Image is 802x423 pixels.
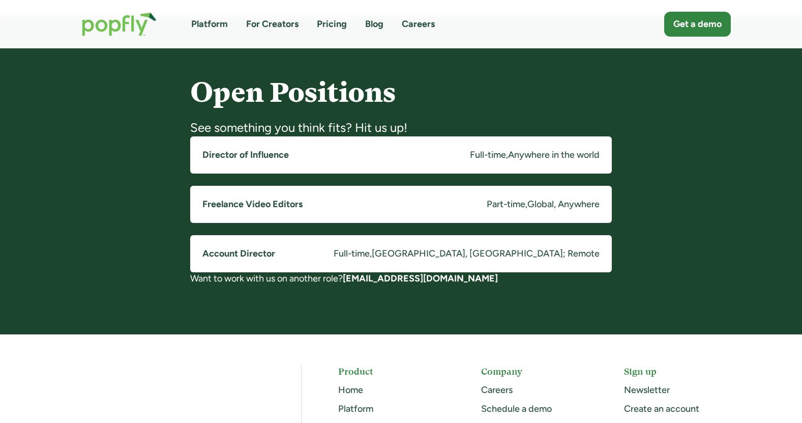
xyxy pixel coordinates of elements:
[525,198,527,211] div: ,
[372,247,600,260] div: [GEOGRAPHIC_DATA], [GEOGRAPHIC_DATA]; Remote
[338,384,363,396] a: Home
[624,384,670,396] a: Newsletter
[317,18,347,31] a: Pricing
[365,18,383,31] a: Blog
[343,273,498,284] a: [EMAIL_ADDRESS][DOMAIN_NAME]
[338,403,373,414] a: Platform
[202,247,275,260] h5: Account Director
[191,18,228,31] a: Platform
[246,18,299,31] a: For Creators
[190,272,612,285] div: Want to work with us on another role?
[481,365,587,378] h5: Company
[506,149,508,161] div: ,
[508,149,600,161] div: Anywhere in the world
[470,149,506,161] div: Full-time
[527,198,600,211] div: Global, Anywhere
[72,2,167,46] a: home
[338,365,444,378] h5: Product
[202,149,289,161] h5: Director of Influence
[624,403,699,414] a: Create an account
[487,198,525,211] div: Part-time
[190,136,612,174] a: Director of InfluenceFull-time,Anywhere in the world
[370,247,372,260] div: ,
[190,235,612,272] a: Account DirectorFull-time,[GEOGRAPHIC_DATA], [GEOGRAPHIC_DATA]; Remote
[202,198,303,211] h5: Freelance Video Editors
[664,12,731,37] a: Get a demo
[673,18,722,31] div: Get a demo
[334,247,370,260] div: Full-time
[402,18,435,31] a: Careers
[481,384,513,396] a: Careers
[481,403,552,414] a: Schedule a demo
[624,365,730,378] h5: Sign up
[190,120,612,136] div: See something you think fits? Hit us up!
[190,77,612,107] h4: Open Positions
[190,186,612,223] a: Freelance Video EditorsPart-time,Global, Anywhere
